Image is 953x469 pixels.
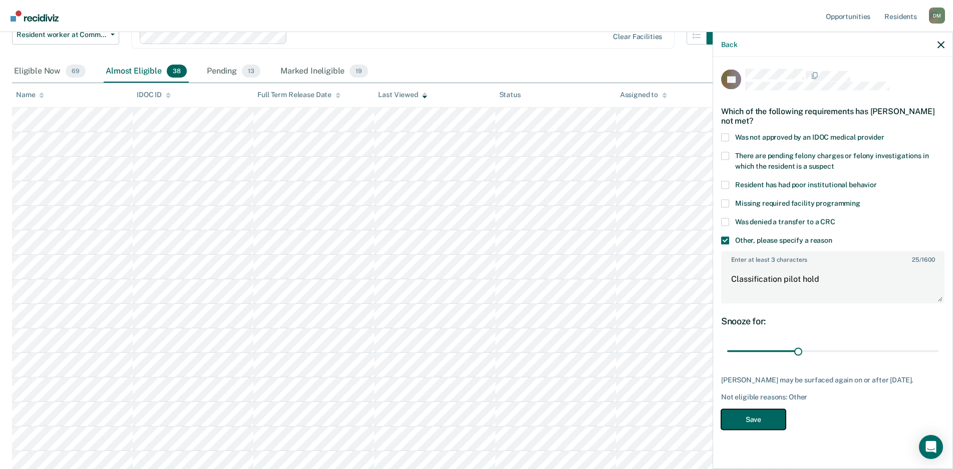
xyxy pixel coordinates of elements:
[721,409,786,429] button: Save
[735,151,929,170] span: There are pending felony charges or felony investigations in which the resident is a suspect
[11,11,59,22] img: Recidiviz
[242,65,260,78] span: 13
[912,256,919,263] span: 25
[66,65,86,78] span: 69
[278,61,370,83] div: Marked Ineligible
[929,8,945,24] div: D M
[613,33,662,41] div: Clear facilities
[722,252,943,263] label: Enter at least 3 characters
[912,256,934,263] span: / 1600
[735,236,832,244] span: Other, please specify a reason
[167,65,187,78] span: 38
[722,265,943,302] textarea: Classification pilot hold
[12,61,88,83] div: Eligible Now
[620,91,667,99] div: Assigned to
[735,217,835,225] span: Was denied a transfer to a CRC
[721,315,944,326] div: Snooze for:
[257,91,341,99] div: Full Term Release Date
[137,91,171,99] div: IDOC ID
[16,91,44,99] div: Name
[721,376,944,384] div: [PERSON_NAME] may be surfaced again on or after [DATE].
[350,65,368,78] span: 19
[735,133,884,141] span: Was not approved by an IDOC medical provider
[919,435,943,459] div: Open Intercom Messenger
[721,98,944,133] div: Which of the following requirements has [PERSON_NAME] not met?
[499,91,521,99] div: Status
[735,199,860,207] span: Missing required facility programming
[721,392,944,401] div: Not eligible reasons: Other
[735,180,877,188] span: Resident has had poor institutional behavior
[205,61,262,83] div: Pending
[378,91,427,99] div: Last Viewed
[104,61,189,83] div: Almost Eligible
[721,40,737,49] button: Back
[929,8,945,24] button: Profile dropdown button
[17,31,107,39] span: Resident worker at Community Reentry Centers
